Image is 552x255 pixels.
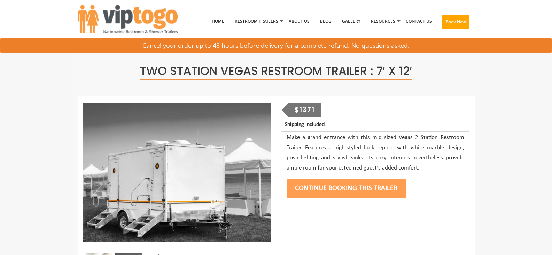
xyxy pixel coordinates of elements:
a: Resources [366,3,401,39]
a: Gallery [337,3,366,39]
a: Restroom Trailers [230,3,283,39]
a: Contact Us [401,3,437,39]
a: Book Now [437,3,475,44]
img: Side view of two station restroom trailer with separate doors for males and females [83,103,271,242]
button: Book Now [442,15,469,29]
a: Blog [315,3,337,39]
span: Two Station Vegas Restroom Trailer : 7′ x 12′ [140,63,412,80]
p: Shipping Included [285,120,469,129]
img: VIPTOGO [78,5,178,33]
a: Continue Booking this trailer [287,185,406,192]
button: Continue Booking this trailer [287,179,406,198]
div: $1371 [289,103,321,117]
a: Home [207,3,230,39]
a: About Us [283,3,315,39]
p: Make a grand entrance with this mid sized Vegas 2 Station Restroom Trailer. Features a high-style... [287,133,464,173]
